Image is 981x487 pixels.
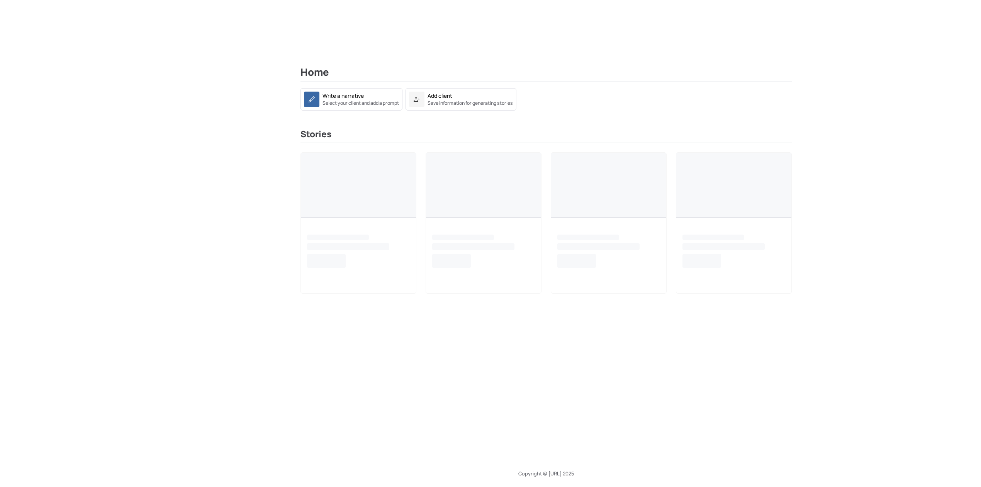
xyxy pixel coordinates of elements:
[428,92,452,100] div: Add client
[300,66,792,82] h2: Home
[406,95,516,102] a: Add clientSave information for generating stories
[428,100,513,107] small: Save information for generating stories
[406,88,516,111] a: Add clientSave information for generating stories
[300,95,402,102] a: Write a narrativeSelect your client and add a prompt
[518,470,574,477] span: Copyright © [URL] 2025
[322,100,399,107] small: Select your client and add a prompt
[300,129,792,143] h3: Stories
[322,92,364,100] div: Write a narrative
[300,88,402,111] a: Write a narrativeSelect your client and add a prompt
